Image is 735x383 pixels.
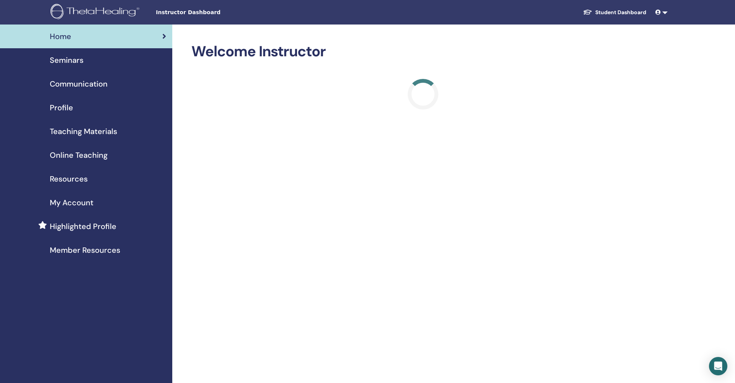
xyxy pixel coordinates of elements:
[50,149,108,161] span: Online Teaching
[50,126,117,137] span: Teaching Materials
[50,31,71,42] span: Home
[50,221,116,232] span: Highlighted Profile
[50,54,83,66] span: Seminars
[577,5,652,20] a: Student Dashboard
[709,357,727,375] div: Open Intercom Messenger
[50,173,88,185] span: Resources
[50,78,108,90] span: Communication
[51,4,142,21] img: logo.png
[50,102,73,113] span: Profile
[50,197,93,208] span: My Account
[191,43,655,61] h2: Welcome Instructor
[156,8,271,16] span: Instructor Dashboard
[50,244,120,256] span: Member Resources
[583,9,592,15] img: graduation-cap-white.svg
